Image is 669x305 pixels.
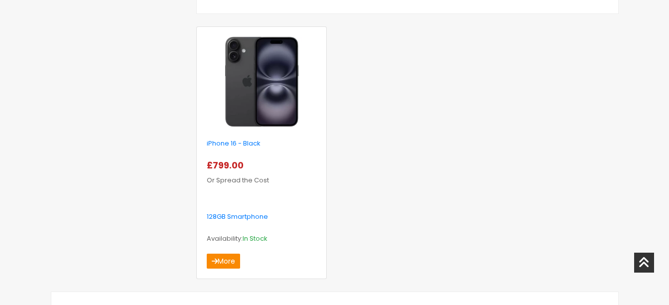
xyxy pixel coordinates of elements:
[243,234,268,243] span: In Stock
[207,254,240,269] a: More
[207,158,316,187] p: Or Spread the Cost
[207,139,261,148] a: iPhone 16 - Black
[207,210,316,224] p: 128GB Smartphone
[207,161,248,171] a: £799.00
[207,232,316,246] p: Availability:
[207,159,248,171] span: £799.00
[211,37,312,127] img: iphone-16-black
